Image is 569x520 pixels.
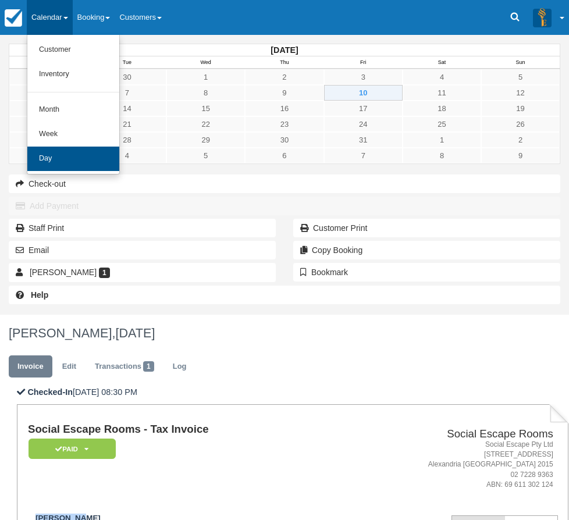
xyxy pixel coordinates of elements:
[403,101,481,116] a: 18
[88,148,166,163] a: 4
[271,45,298,55] strong: [DATE]
[166,69,245,85] a: 1
[88,69,166,85] a: 30
[27,387,73,397] b: Checked-In
[324,101,403,116] a: 17
[9,355,52,378] a: Invoice
[245,85,323,101] a: 9
[115,326,155,340] span: [DATE]
[27,147,119,171] a: Day
[9,85,88,101] a: 6
[356,428,553,440] h2: Social Escape Rooms
[324,69,403,85] a: 3
[28,423,351,436] h1: Social Escape Rooms - Tax Invoice
[9,69,88,85] a: 29
[9,263,276,282] a: [PERSON_NAME] 1
[403,56,481,69] th: Sat
[88,116,166,132] a: 21
[245,132,323,148] a: 30
[88,132,166,148] a: 28
[166,148,245,163] a: 5
[9,241,276,259] button: Email
[403,69,481,85] a: 4
[99,268,110,278] span: 1
[403,148,481,163] a: 8
[9,326,560,340] h1: [PERSON_NAME],
[88,85,166,101] a: 7
[27,122,119,147] a: Week
[29,439,116,459] em: Paid
[9,56,88,69] th: Mon
[481,101,560,116] a: 19
[9,219,276,237] a: Staff Print
[164,355,195,378] a: Log
[533,8,552,27] img: A3
[245,148,323,163] a: 6
[86,355,163,378] a: Transactions1
[9,286,560,304] a: Help
[324,116,403,132] a: 24
[481,56,560,69] th: Sun
[166,101,245,116] a: 15
[9,101,88,116] a: 13
[9,116,88,132] a: 20
[245,56,323,69] th: Thu
[481,116,560,132] a: 26
[28,438,112,460] a: Paid
[481,132,560,148] a: 2
[9,132,88,148] a: 27
[403,85,481,101] a: 11
[166,116,245,132] a: 22
[31,290,48,300] b: Help
[88,56,166,69] th: Tue
[245,101,323,116] a: 16
[143,361,154,372] span: 1
[17,386,568,398] p: [DATE] 08:30 PM
[293,241,560,259] button: Copy Booking
[27,38,119,62] a: Customer
[245,69,323,85] a: 2
[324,132,403,148] a: 31
[27,35,120,174] ul: Calendar
[54,355,85,378] a: Edit
[166,85,245,101] a: 8
[324,56,403,69] th: Fri
[166,56,245,69] th: Wed
[403,116,481,132] a: 25
[403,132,481,148] a: 1
[27,62,119,87] a: Inventory
[88,101,166,116] a: 14
[30,268,97,277] span: [PERSON_NAME]
[9,174,560,193] button: Check-out
[9,197,560,215] button: Add Payment
[166,132,245,148] a: 29
[481,69,560,85] a: 5
[481,148,560,163] a: 9
[324,148,403,163] a: 7
[293,219,560,237] a: Customer Print
[5,9,22,27] img: checkfront-main-nav-mini-logo.png
[245,116,323,132] a: 23
[324,85,403,101] a: 10
[293,263,560,282] button: Bookmark
[481,85,560,101] a: 12
[356,440,553,490] address: Social Escape Pty Ltd [STREET_ADDRESS] Alexandria [GEOGRAPHIC_DATA] 2015 02 7228 9363 ABN: 69 611...
[27,98,119,122] a: Month
[9,148,88,163] a: 3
